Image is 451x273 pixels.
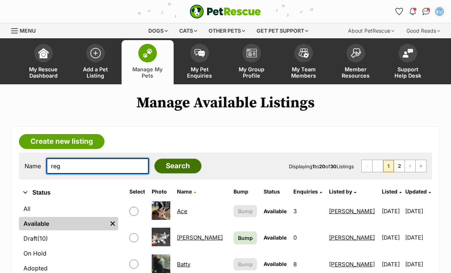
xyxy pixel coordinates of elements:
[329,188,356,195] a: Listed by
[38,48,49,58] img: dashboard-icon-eb2f2d2d3e046f16d808141f083e7271f6b2e854fb5c12c21221c1fb7104beca.svg
[391,66,425,79] span: Support Help Desk
[382,188,397,195] span: Listed
[329,208,375,215] a: [PERSON_NAME]
[401,23,445,38] div: Good Reads
[70,40,122,84] a: Add a Pet Listing
[233,231,257,244] a: Bump
[177,208,187,215] a: Ace
[233,205,257,217] button: Bump
[19,217,107,230] a: Available
[319,163,325,169] strong: 20
[264,208,287,214] span: Available
[351,48,361,58] img: member-resources-icon-8e73f808a243e03378d46382f2149f9095a855e16c252ad45f914b54edf8863c.svg
[154,159,202,173] input: Search
[20,27,36,34] span: Menu
[177,188,196,195] a: Name
[278,40,330,84] a: My Team Members
[37,234,48,243] span: (10)
[19,134,104,149] a: Create new listing
[362,160,372,172] span: First page
[405,198,431,224] td: [DATE]
[238,207,253,215] span: Bump
[383,160,394,172] span: Page 1
[238,234,253,242] span: Bump
[190,4,261,19] img: logo-e224e6f780fb5917bec1dbf3a21bbac754714ae5b6737aabdf751b685950b380.svg
[290,225,325,250] td: 0
[422,8,430,15] img: chat-41dd97257d64d25036548639549fe6c8038ab92f7586957e7f3b1b290dea8141.svg
[238,260,253,268] span: Bump
[299,48,309,58] img: team-members-icon-5396bd8760b3fe7c0b43da4ab00e1e3bb1a5d9ba89233759b79545d2d3fc5d0d.svg
[382,188,402,195] a: Listed
[177,188,192,195] span: Name
[416,160,426,172] a: Last page
[393,6,445,17] ul: Account quick links
[264,261,287,267] span: Available
[405,160,415,172] a: Next page
[405,225,431,250] td: [DATE]
[379,198,405,224] td: [DATE]
[407,6,419,17] button: Notifications
[290,198,325,224] td: 3
[287,66,320,79] span: My Team Members
[289,163,354,169] span: Displaying to of Listings
[436,8,443,15] img: susan bullen profile pic
[107,217,118,230] a: Remove filter
[382,40,434,84] a: Support Help Desk
[19,232,118,245] a: Draft
[329,234,375,241] a: [PERSON_NAME]
[405,188,427,195] span: Updated
[264,234,287,241] span: Available
[19,202,118,215] a: All
[226,40,278,84] a: My Group Profile
[434,6,445,17] button: My account
[19,247,118,260] a: On Hold
[79,66,112,79] span: Add a Pet Listing
[330,40,382,84] a: Member Resources
[142,48,153,58] img: manage-my-pets-icon-02211641906a0b7f246fdf0571729dbe1e7629f14944591b6c1af311fb30b64b.svg
[403,49,413,58] img: help-desk-icon-fdf02630f3aa405de69fd3d07c3f3aa587a6932b1a1747fa1d2bba05be0121f9.svg
[361,160,426,172] nav: Pagination
[194,49,205,57] img: pet-enquiries-icon-7e3ad2cf08bfb03b45e93fb7055b45f3efa6380592205ae92323e6603595dc1f.svg
[203,23,250,38] div: Other pets
[143,23,173,38] div: Dogs
[131,66,164,79] span: Manage My Pets
[149,186,173,198] th: Photo
[394,160,405,172] a: Page 2
[122,40,174,84] a: Manage My Pets
[312,163,315,169] strong: 1
[261,186,290,198] th: Status
[379,225,405,250] td: [DATE]
[343,23,400,38] div: About PetRescue
[90,48,101,58] img: add-pet-listing-icon-0afa8454b4691262ce3f59096e99ab1cd57d4a30225e0717b998d2c9b9846f56.svg
[190,4,261,19] a: PetRescue
[293,188,322,195] a: Enquiries
[251,23,313,38] div: Get pet support
[293,188,318,195] span: translation missing: en.admin.listings.index.attributes.enquiries
[27,66,60,79] span: My Rescue Dashboard
[183,66,216,79] span: My Pet Enquiries
[231,186,260,198] th: Bump
[25,163,41,169] label: Name
[247,49,257,58] img: group-profile-icon-3fa3cf56718a62981997c0bc7e787c4b2cf8bcc04b72c1350f741eb67cf2f40e.svg
[19,188,118,198] button: Status
[393,6,405,17] a: Favourites
[420,6,432,17] a: Conversations
[235,66,268,79] span: My Group Profile
[177,261,190,268] a: Batty
[339,66,373,79] span: Member Resources
[405,188,431,195] a: Updated
[11,23,41,37] a: Menu
[373,160,383,172] span: Previous page
[410,8,416,15] img: notifications-46538b983faf8c2785f20acdc204bb7945ddae34d4c08c2a6579f10ce5e182be.svg
[17,40,70,84] a: My Rescue Dashboard
[329,261,375,268] a: [PERSON_NAME]
[174,40,226,84] a: My Pet Enquiries
[233,258,257,270] button: Bump
[174,23,202,38] div: Cats
[329,188,352,195] span: Listed by
[330,163,336,169] strong: 30
[177,234,223,241] a: [PERSON_NAME]
[126,186,148,198] th: Select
